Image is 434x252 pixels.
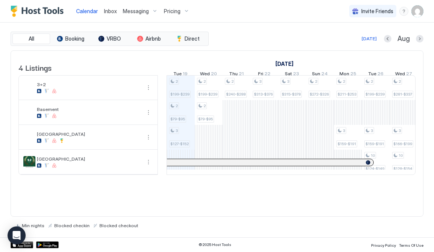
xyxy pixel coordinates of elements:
button: VRBO [91,33,128,44]
span: Fri [258,71,263,79]
span: 19 [183,71,188,79]
span: All [29,35,34,42]
span: $313-$376 [254,92,273,97]
button: All [12,33,50,44]
span: $199-$239 [198,92,217,97]
a: Inbox [104,7,117,15]
span: 21 [239,71,244,79]
button: Direct [169,33,207,44]
span: VRBO [107,35,121,42]
span: Aug [397,35,410,43]
span: 2 [315,79,317,84]
span: $166-$199 [393,141,412,146]
span: Inbox [104,8,117,14]
div: listing image [23,156,35,168]
span: Booking [65,35,84,42]
span: $124-$149 [365,166,384,171]
div: User profile [411,5,423,17]
span: 2 [343,79,345,84]
span: 26 [377,71,384,79]
span: Blocked checkout [99,223,138,228]
span: $79-$95 [170,117,185,121]
button: Previous month [384,35,391,43]
a: August 27, 2025 [393,69,414,80]
span: Sat [285,71,292,79]
span: $159-$191 [338,141,356,146]
span: $315-$378 [282,92,301,97]
span: 2 [203,103,206,108]
span: Basement [37,106,141,112]
span: 25 [350,71,356,79]
span: 4 Listings [18,62,52,73]
span: 23 [293,71,299,79]
span: Calendar [76,8,98,14]
a: Host Tools Logo [11,6,67,17]
span: Blocked checkin [54,223,90,228]
span: 10 [371,153,375,158]
div: menu [144,108,153,117]
span: 2 [176,79,178,84]
span: 3 [287,79,289,84]
span: 2 [371,79,373,84]
span: 2 [399,79,401,84]
span: Min nights [22,223,44,228]
span: Thu [229,71,238,79]
span: 22 [264,71,270,79]
span: 2 [231,79,234,84]
button: More options [144,133,153,142]
div: menu [144,158,153,167]
span: 24 [321,71,328,79]
div: menu [144,83,153,92]
span: $240-$288 [226,92,246,97]
button: More options [144,158,153,167]
span: © 2025 Host Tools [199,242,231,247]
button: Booking [52,33,89,44]
span: $199-$239 [365,92,385,97]
div: tab-group [11,32,209,46]
button: [DATE] [361,34,378,43]
span: Mon [339,71,349,79]
span: 3 [371,128,373,133]
a: August 25, 2025 [338,69,358,80]
a: Calendar [76,7,98,15]
button: More options [144,83,153,92]
span: $159-$191 [365,141,384,146]
span: $127-$152 [170,141,189,146]
div: listing image [23,82,35,94]
span: 2 [203,79,206,84]
div: listing image [23,131,35,143]
span: 27 [406,71,412,79]
span: $211-$253 [338,92,356,97]
span: Direct [185,35,200,42]
a: August 4, 2025 [274,58,295,69]
span: Wed [200,71,210,79]
span: $272-$326 [310,92,329,97]
span: Wed [395,71,405,79]
span: 3 [176,128,178,133]
span: Airbnb [145,35,161,42]
a: Terms Of Use [399,241,423,249]
span: 3 [343,128,345,133]
a: August 23, 2025 [283,69,301,80]
span: 3 [259,79,261,84]
span: 3+2 [37,82,141,87]
div: menu [144,133,153,142]
div: Google Play Store [36,241,59,248]
a: August 24, 2025 [310,69,330,80]
span: Invite Friends [361,8,393,15]
span: 2 [176,103,178,108]
button: Airbnb [130,33,168,44]
span: 20 [211,71,217,79]
span: Tue [173,71,182,79]
span: 3 [399,128,401,133]
a: App Store [11,241,33,248]
span: Terms Of Use [399,243,423,247]
span: $281-$337 [393,92,412,97]
div: Open Intercom Messenger [8,226,26,244]
span: Messaging [123,8,149,15]
span: Privacy Policy [371,243,396,247]
span: Sun [312,71,320,79]
a: August 26, 2025 [366,69,385,80]
button: More options [144,108,153,117]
